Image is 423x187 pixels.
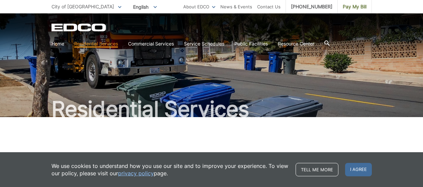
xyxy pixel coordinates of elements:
[51,162,289,177] p: We use cookies to understand how you use our site and to improve your experience. To view our pol...
[51,4,114,9] span: City of [GEOGRAPHIC_DATA]
[51,40,64,48] a: Home
[51,151,372,163] h1: Dumpster Service
[345,163,372,176] span: I agree
[128,1,162,12] span: English
[278,40,314,48] a: Resource Center
[51,98,372,120] h2: Residential Services
[183,3,215,10] a: About EDCO
[257,3,281,10] a: Contact Us
[343,3,366,10] span: Pay My Bill
[220,3,252,10] a: News & Events
[184,40,224,48] a: Service Schedules
[234,40,268,48] a: Public Facilities
[51,23,107,31] a: EDCD logo. Return to the homepage.
[128,40,174,48] a: Commercial Services
[118,170,154,177] a: privacy policy
[296,163,338,176] a: Tell me more
[74,40,118,48] a: Residential Services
